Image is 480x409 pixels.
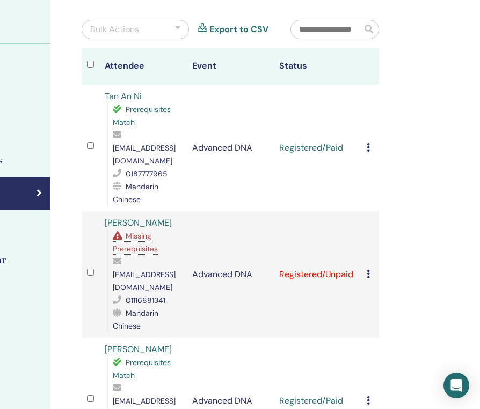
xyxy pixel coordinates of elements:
[90,23,139,36] div: Bulk Actions
[105,344,172,355] a: [PERSON_NAME]
[274,48,361,85] th: Status
[113,105,171,127] span: Prerequisites Match
[126,295,165,305] span: 01116881341
[126,169,168,179] span: 0187777965
[113,231,158,254] span: Missing Prerequisites
[443,373,469,398] div: Open Intercom Messenger
[187,48,274,85] th: Event
[187,85,274,211] td: Advanced DNA
[113,308,158,331] span: Mandarin Chinese
[113,358,171,380] span: Prerequisites Match
[113,270,176,292] span: [EMAIL_ADDRESS][DOMAIN_NAME]
[99,48,187,85] th: Attendee
[105,91,142,102] a: Tan An Ni
[113,182,158,204] span: Mandarin Chinese
[187,211,274,338] td: Advanced DNA
[209,23,268,36] a: Export to CSV
[105,217,172,228] a: [PERSON_NAME]
[113,143,176,166] span: [EMAIL_ADDRESS][DOMAIN_NAME]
